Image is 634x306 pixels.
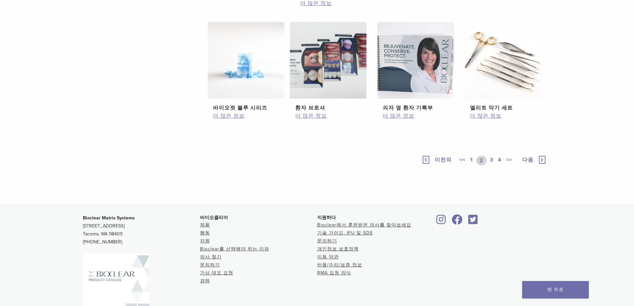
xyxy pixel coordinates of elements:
a: 더 많은 정보 [295,112,361,120]
a: 경력 [200,278,210,284]
font: Bioclear Matrix Systems [83,215,135,221]
a: 맨 위로 [522,281,589,298]
font: Tacoma, WA 98409 [83,231,122,237]
a: 더 많은 정보 [213,112,279,120]
font: 더 많은 정보 [470,113,502,119]
font: [PHONE_NUMBER] [83,239,122,245]
a: 문의하기 [317,238,337,244]
font: 1 [470,156,473,163]
font: 더 많은 정보 [383,113,414,119]
a: 더 많은 정보 [383,112,449,120]
font: 4 [498,156,502,163]
a: 문의하기 [200,262,220,268]
font: >> [506,156,512,163]
a: 자원 [200,238,210,244]
a: 이용 약관 [317,254,339,260]
font: 맨 위로 [547,287,564,292]
font: 2 [480,157,483,164]
a: 바이오클리어 [466,218,480,225]
font: 다음 [522,156,533,163]
img: 환자 브로셔 [290,22,366,99]
a: 바이오클리어 [450,218,465,225]
a: 바이오핏 블루 시리즈바이오핏 블루 시리즈 [207,22,285,112]
font: 바이오클리어 [200,215,228,220]
font: 이전의 [435,156,452,163]
a: 의사 찾기 [200,254,222,260]
a: 더 많은 정보 [470,112,536,120]
a: 엘리트 악기 세트엘리트 악기 세트 [464,22,542,112]
a: 기술 가이드, IFU 및 SDS [317,230,373,236]
img: 의자 옆 환자 기록부 [377,22,454,99]
font: 의자 옆 환자 기록부 [383,105,433,111]
a: 행동 [200,230,210,236]
a: 환자 브로셔환자 브로셔 [290,22,367,112]
font: 3 [490,156,493,163]
font: 바이오핏 블루 시리즈 [213,105,267,111]
font: [STREET_ADDRESS] [83,223,124,229]
a: Bioclear를 선택해야 하는 이유 [200,246,269,252]
a: RMA 요청 양식 [317,270,351,276]
img: 바이오핏 블루 시리즈 [208,22,284,99]
font: 더 많은 정보 [213,113,245,119]
a: 개인정보 보호정책 [317,246,359,252]
a: 바이오클리어 [434,218,448,225]
a: Bioclear에서 훈련받은 의사를 찾아보세요 [317,222,411,228]
a: 제품 [200,222,210,228]
a: 가상 데모 요청 [200,270,233,276]
img: 엘리트 악기 세트 [465,22,541,99]
font: 엘리트 악기 세트 [470,105,513,111]
font: 환자 브로셔 [295,105,325,111]
a: 반품/수리/보증 정보 [317,262,362,268]
a: 의자 옆 환자 기록부의자 옆 환자 기록부 [377,22,455,112]
font: 지원하다 [317,215,336,220]
font: << [460,156,466,163]
font: 더 많은 정보 [295,113,327,119]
